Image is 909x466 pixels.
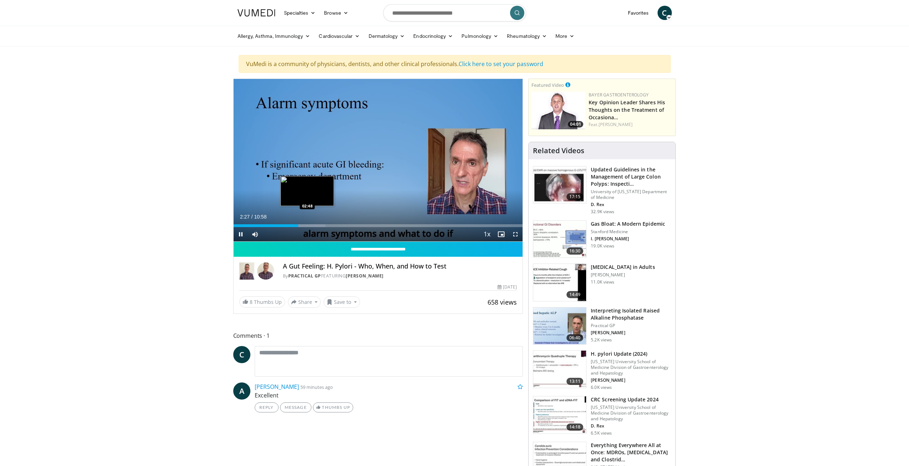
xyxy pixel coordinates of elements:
[591,442,671,463] h3: Everything Everywhere All at Once: MDROs, [MEDICAL_DATA] and Clostrid…
[533,396,586,434] img: 91500494-a7c6-4302-a3df-6280f031e251.150x105_q85_crop-smart_upscale.jpg
[283,262,517,270] h4: A Gut Feeling: H. Pylori - Who, When, and How to Test
[566,193,584,200] span: 17:15
[591,323,671,329] p: Practical GP
[591,189,671,200] p: University of [US_STATE] Department of Medicine
[591,272,655,278] p: [PERSON_NAME]
[239,55,671,73] div: VuMedi is a community of physicians, dentists, and other clinical professionals.
[251,214,253,220] span: /
[591,396,671,403] h3: CRC Screening Update 2024
[591,264,655,271] h3: [MEDICAL_DATA] in Adults
[591,202,671,207] p: D. Rex
[591,243,614,249] p: 19.0K views
[591,350,671,357] h3: H. pylori Update (2024)
[533,264,671,301] a: 14:49 [MEDICAL_DATA] in Adults [PERSON_NAME] 11.0K views
[494,227,508,241] button: Enable picture-in-picture mode
[624,6,653,20] a: Favorites
[250,299,253,305] span: 8
[233,29,315,43] a: Allergy, Asthma, Immunology
[591,423,671,429] p: D. Rex
[314,29,364,43] a: Cardiovascular
[233,382,250,400] a: A
[591,377,671,383] p: [PERSON_NAME]
[233,331,523,340] span: Comments 1
[324,296,360,308] button: Save to
[533,307,586,345] img: 6a4ee52d-0f16-480d-a1b4-8187386ea2ed.150x105_q85_crop-smart_upscale.jpg
[568,121,583,127] span: 04:01
[508,227,523,241] button: Fullscreen
[533,396,671,436] a: 14:18 CRC Screening Update 2024 [US_STATE] University School of Medicine Division of Gastroentero...
[503,29,551,43] a: Rheumatology
[364,29,409,43] a: Dermatology
[599,121,633,127] a: [PERSON_NAME]
[288,273,321,279] a: Practical GP
[566,334,584,341] span: 06:40
[551,29,579,43] a: More
[566,247,584,255] span: 16:30
[591,385,612,390] p: 6.0K views
[488,298,517,306] span: 658 views
[533,221,586,258] img: 480ec31d-e3c1-475b-8289-0a0659db689a.150x105_q85_crop-smart_upscale.jpg
[457,29,503,43] a: Pulmonology
[589,99,665,121] a: Key Opinion Leader Shares His Thoughts on the Treatment of Occasiona…
[257,262,274,280] img: Avatar
[248,227,262,241] button: Mute
[300,384,333,390] small: 59 minutes ago
[533,350,671,390] a: 13:11 H. pylori Update (2024) [US_STATE] University School of Medicine Division of Gastroenterolo...
[591,405,671,422] p: [US_STATE] University School of Medicine Division of Gastroenterology and Hepatology
[533,220,671,258] a: 16:30 Gas Bloat: A Modern Epidemic Stanford Medicine I. [PERSON_NAME] 19.0K views
[591,229,665,235] p: Stanford Medicine
[255,391,523,400] p: Excellent
[591,279,614,285] p: 11.0K views
[498,284,517,290] div: [DATE]
[240,214,250,220] span: 2:27
[591,209,614,215] p: 32.9K views
[255,402,279,412] a: Reply
[255,383,299,391] a: [PERSON_NAME]
[288,296,321,308] button: Share
[238,9,275,16] img: VuMedi Logo
[533,146,584,155] h4: Related Videos
[459,60,543,68] a: Click here to set your password
[591,337,612,343] p: 5.2K views
[234,79,523,242] video-js: Video Player
[239,262,254,280] img: Practical GP
[320,6,353,20] a: Browse
[383,4,526,21] input: Search topics, interventions
[591,307,671,321] h3: Interpreting Isolated Raised Alkaline Phosphatase
[531,92,585,129] a: 04:01
[591,220,665,227] h3: Gas Bloat: A Modern Epidemic
[234,224,523,227] div: Progress Bar
[658,6,672,20] a: C
[346,273,384,279] a: [PERSON_NAME]
[239,296,285,307] a: 8 Thumbs Up
[591,166,671,187] h3: Updated Guidelines in the Management of Large Colon Polyps: Inspecti…
[591,236,665,242] p: I. [PERSON_NAME]
[280,402,311,412] a: Message
[533,264,586,301] img: 11950cd4-d248-4755-8b98-ec337be04c84.150x105_q85_crop-smart_upscale.jpg
[313,402,353,412] a: Thumbs Up
[531,92,585,129] img: 9828b8df-38ad-4333-b93d-bb657251ca89.png.150x105_q85_crop-smart_upscale.png
[533,166,671,215] a: 17:15 Updated Guidelines in the Management of Large Colon Polyps: Inspecti… University of [US_STA...
[283,273,517,279] div: By FEATURING
[589,121,673,128] div: Feat.
[234,227,248,241] button: Pause
[533,166,586,204] img: dfcfcb0d-b871-4e1a-9f0c-9f64970f7dd8.150x105_q85_crop-smart_upscale.jpg
[409,29,457,43] a: Endocrinology
[591,330,671,336] p: [PERSON_NAME]
[533,307,671,345] a: 06:40 Interpreting Isolated Raised Alkaline Phosphatase Practical GP [PERSON_NAME] 5.2K views
[233,346,250,363] a: C
[480,227,494,241] button: Playback Rate
[254,214,266,220] span: 10:58
[280,176,334,206] img: image.jpeg
[589,92,649,98] a: Bayer Gastroenterology
[566,424,584,431] span: 14:18
[566,378,584,385] span: 13:11
[566,291,584,298] span: 14:49
[280,6,320,20] a: Specialties
[531,82,564,88] small: Featured Video
[533,351,586,388] img: 94cbdef1-8024-4923-aeed-65cc31b5ce88.150x105_q85_crop-smart_upscale.jpg
[591,430,612,436] p: 6.5K views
